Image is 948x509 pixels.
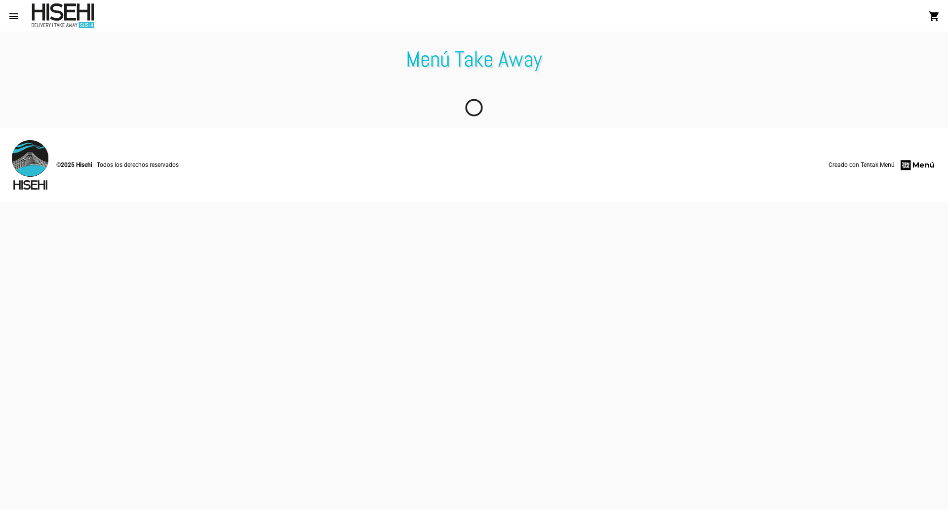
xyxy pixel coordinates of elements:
span: Todos los derechos reservados [97,160,179,170]
a: Creado con Tentak Menú [829,158,936,172]
img: menu-firm.png [899,158,936,172]
span: ©2025 Hisehi [56,160,92,170]
mat-icon: menu [8,10,20,22]
span: Creado con Tentak Menú [829,160,895,170]
mat-icon: shopping_cart [928,10,940,22]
